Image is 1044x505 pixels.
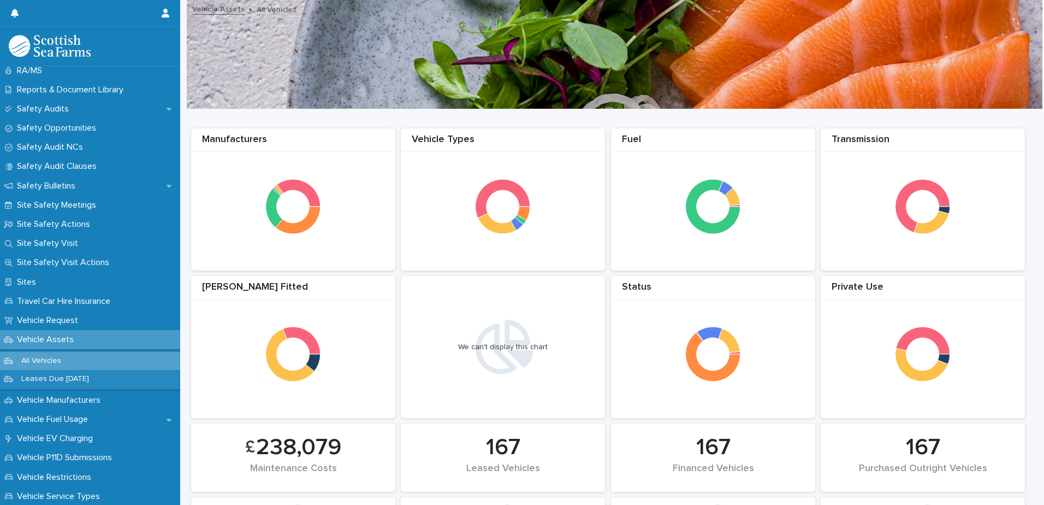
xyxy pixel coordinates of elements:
[13,219,99,230] p: Site Safety Actions
[458,343,548,352] div: We can't display this chart
[13,491,109,502] p: Vehicle Service Types
[839,434,1006,461] div: 167
[191,281,395,300] div: [PERSON_NAME] Fitted
[13,123,105,133] p: Safety Opportunities
[13,296,119,307] p: Travel Car Hire Insurance
[13,472,100,483] p: Vehicle Restrictions
[9,35,91,57] img: bPIBxiqnSb2ggTQWdOVV
[13,334,82,345] p: Vehicle Assets
[13,66,51,76] p: RA/MS
[13,142,92,152] p: Safety Audit NCs
[13,85,132,95] p: Reports & Document Library
[611,134,815,152] div: Fuel
[13,433,102,444] p: Vehicle EV Charging
[821,281,1025,300] div: Private Use
[256,434,341,461] span: 238,079
[13,104,78,114] p: Safety Audits
[839,463,1006,486] div: Purchased Outright Vehicles
[257,3,296,15] p: All Vehicles
[13,161,105,172] p: Safety Audit Clauses
[13,395,109,406] p: Vehicle Manufacturers
[630,463,797,486] div: Financed Vehicles
[13,238,87,249] p: Site Safety Visit
[13,181,84,191] p: Safety Bulletins
[611,281,815,300] div: Status
[13,374,98,384] p: Leases Due [DATE]
[13,356,70,366] p: All Vehicles
[192,2,245,15] a: Vehicle Assets
[419,434,586,461] div: 167
[13,277,45,287] p: Sites
[401,134,605,152] div: Vehicle Types
[13,315,87,326] p: Vehicle Request
[13,257,118,268] p: Site Safety Visit Actions
[419,463,586,486] div: Leased Vehicles
[630,434,797,461] div: 167
[210,463,377,486] div: Maintenance Costs
[821,134,1025,152] div: Transmission
[191,134,395,152] div: Manufacturers
[13,414,97,425] p: Vehicle Fuel Usage
[13,200,105,210] p: Site Safety Meetings
[13,453,121,463] p: Vehicle P11D Submissions
[245,437,255,458] span: £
